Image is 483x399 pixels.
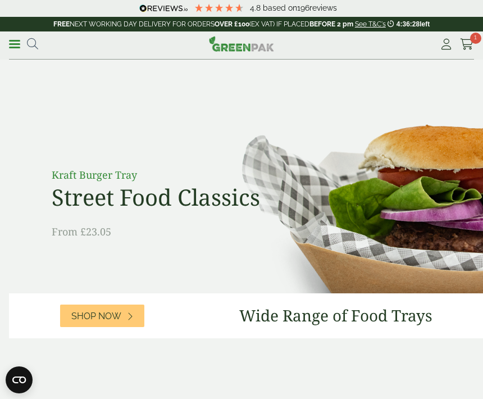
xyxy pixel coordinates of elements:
[139,4,188,12] img: REVIEWS.io
[239,306,432,325] h3: Wide Range of Food Trays
[355,20,386,28] a: See T&C's
[470,33,481,44] span: 1
[420,20,430,28] span: left
[52,225,111,238] span: From £23.05
[439,39,453,50] i: My Account
[52,167,304,183] p: Kraft Burger Tray
[297,3,309,12] span: 196
[460,39,474,50] i: Cart
[309,3,337,12] span: reviews
[397,20,420,28] span: 4:36:28
[52,184,304,211] h2: Street Food Classics
[194,3,244,13] div: 4.79 Stars
[71,311,121,321] span: Shop Now
[215,20,249,28] strong: OVER £100
[250,3,263,12] span: 4.8
[309,20,353,28] strong: BEFORE 2 pm
[53,20,70,28] strong: FREE
[60,305,144,327] a: Shop Now
[263,3,297,12] span: Based on
[209,36,274,52] img: GreenPak Supplies
[460,36,474,53] a: 1
[6,366,33,393] button: Open CMP widget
